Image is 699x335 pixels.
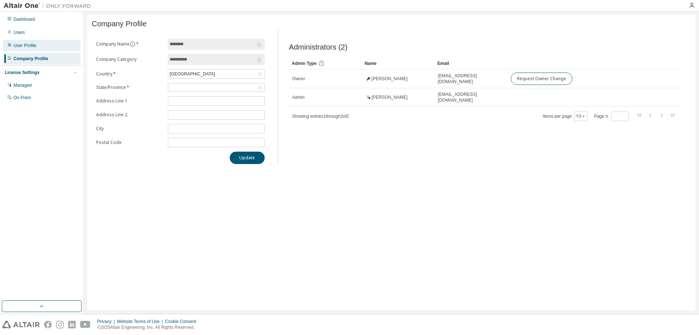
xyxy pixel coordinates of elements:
img: altair_logo.svg [2,321,40,328]
label: Company Category [96,57,163,62]
span: Items per page [543,112,588,121]
button: 10 [576,113,586,119]
span: [PERSON_NAME] [372,94,408,100]
label: Company Name [96,41,163,47]
img: Altair One [4,2,95,9]
span: Admin Type [292,61,317,66]
div: Dashboard [13,16,35,22]
span: Administrators (2) [289,43,348,51]
span: [EMAIL_ADDRESS][DOMAIN_NAME] [438,73,504,85]
img: youtube.svg [80,321,91,328]
div: Website Terms of Use [117,319,165,324]
img: instagram.svg [56,321,64,328]
label: Postal Code [96,140,163,145]
div: Managed [13,82,32,88]
div: Email [438,58,505,69]
span: Company Profile [92,20,147,28]
label: Country [96,71,163,77]
div: License Settings [5,70,39,75]
div: Cookie Consent [165,319,200,324]
span: Admin [292,94,305,100]
label: City [96,126,163,132]
label: Address Line 1 [96,98,163,104]
div: [GEOGRAPHIC_DATA] [169,70,216,78]
label: Address Line 2 [96,112,163,118]
span: Page n. [594,112,629,121]
img: linkedin.svg [68,321,76,328]
button: Request Owner Change [511,73,572,85]
div: Name [365,58,432,69]
p: © 2025 Altair Engineering, Inc. All Rights Reserved. [97,324,201,331]
div: [GEOGRAPHIC_DATA] [168,70,264,78]
label: State/Province [96,85,163,90]
div: On Prem [13,95,31,101]
div: Users [13,30,25,35]
div: Privacy [97,319,117,324]
button: Update [230,152,265,164]
span: Showing entries 1 through 2 of 2 [292,114,349,119]
button: information [130,41,135,47]
span: Owner [292,76,305,82]
span: [EMAIL_ADDRESS][DOMAIN_NAME] [438,91,504,103]
div: Company Profile [13,56,48,62]
img: facebook.svg [44,321,52,328]
span: [PERSON_NAME] [372,76,408,82]
div: User Profile [13,43,36,48]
